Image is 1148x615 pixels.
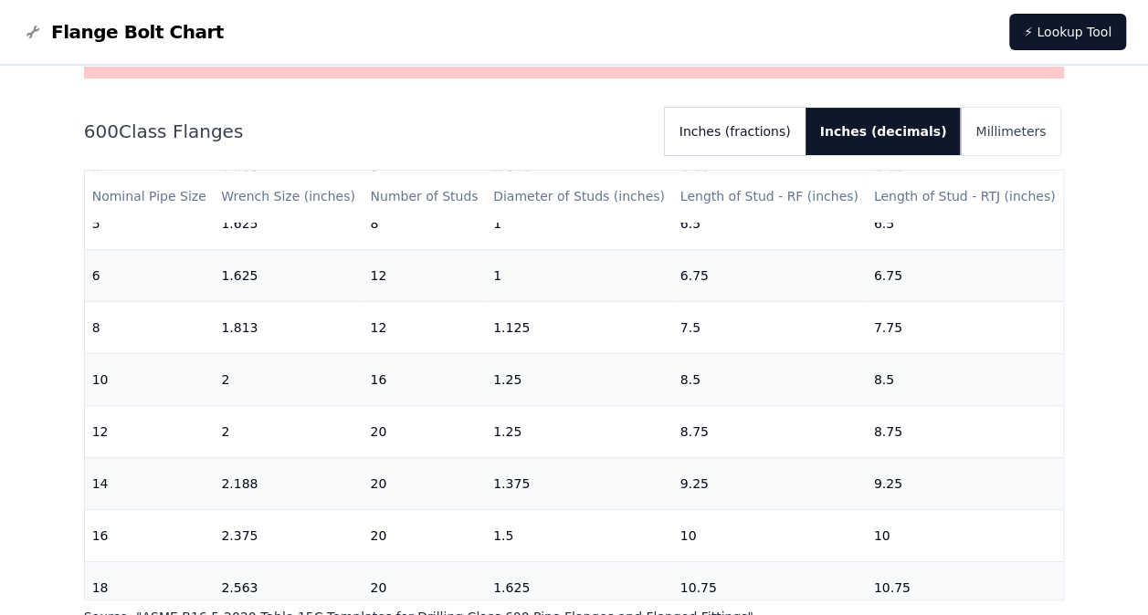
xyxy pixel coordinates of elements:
[673,171,867,223] th: Length of Stud - RF (inches)
[214,249,363,301] td: 1.625
[673,405,867,457] td: 8.75
[486,457,673,509] td: 1.375
[363,509,486,561] td: 20
[363,405,486,457] td: 20
[673,301,867,353] td: 7.5
[85,457,215,509] td: 14
[867,249,1064,301] td: 6.75
[214,197,363,249] td: 1.625
[806,108,962,155] button: Inches (decimals)
[961,108,1060,155] button: Millimeters
[867,457,1064,509] td: 9.25
[85,509,215,561] td: 16
[363,301,486,353] td: 12
[673,561,867,613] td: 10.75
[85,561,215,613] td: 18
[486,249,673,301] td: 1
[867,353,1064,405] td: 8.5
[214,353,363,405] td: 2
[486,561,673,613] td: 1.625
[665,108,806,155] button: Inches (fractions)
[85,171,215,223] th: Nominal Pipe Size
[673,509,867,561] td: 10
[363,561,486,613] td: 20
[867,301,1064,353] td: 7.75
[214,509,363,561] td: 2.375
[867,197,1064,249] td: 6.5
[867,171,1064,223] th: Length of Stud - RTJ (inches)
[363,353,486,405] td: 16
[867,561,1064,613] td: 10.75
[214,457,363,509] td: 2.188
[22,19,224,45] a: Flange Bolt Chart LogoFlange Bolt Chart
[673,457,867,509] td: 9.25
[673,353,867,405] td: 8.5
[867,509,1064,561] td: 10
[363,457,486,509] td: 20
[85,197,215,249] td: 5
[85,301,215,353] td: 8
[363,197,486,249] td: 8
[486,171,673,223] th: Diameter of Studs (inches)
[214,301,363,353] td: 1.813
[214,561,363,613] td: 2.563
[214,405,363,457] td: 2
[85,353,215,405] td: 10
[363,171,486,223] th: Number of Studs
[486,509,673,561] td: 1.5
[673,197,867,249] td: 6.5
[22,21,44,43] img: Flange Bolt Chart Logo
[673,249,867,301] td: 6.75
[51,19,224,45] span: Flange Bolt Chart
[1009,14,1126,50] a: ⚡ Lookup Tool
[363,249,486,301] td: 12
[486,197,673,249] td: 1
[867,405,1064,457] td: 8.75
[486,353,673,405] td: 1.25
[84,119,650,144] h2: 600 Class Flanges
[214,171,363,223] th: Wrench Size (inches)
[85,249,215,301] td: 6
[486,405,673,457] td: 1.25
[85,405,215,457] td: 12
[486,301,673,353] td: 1.125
